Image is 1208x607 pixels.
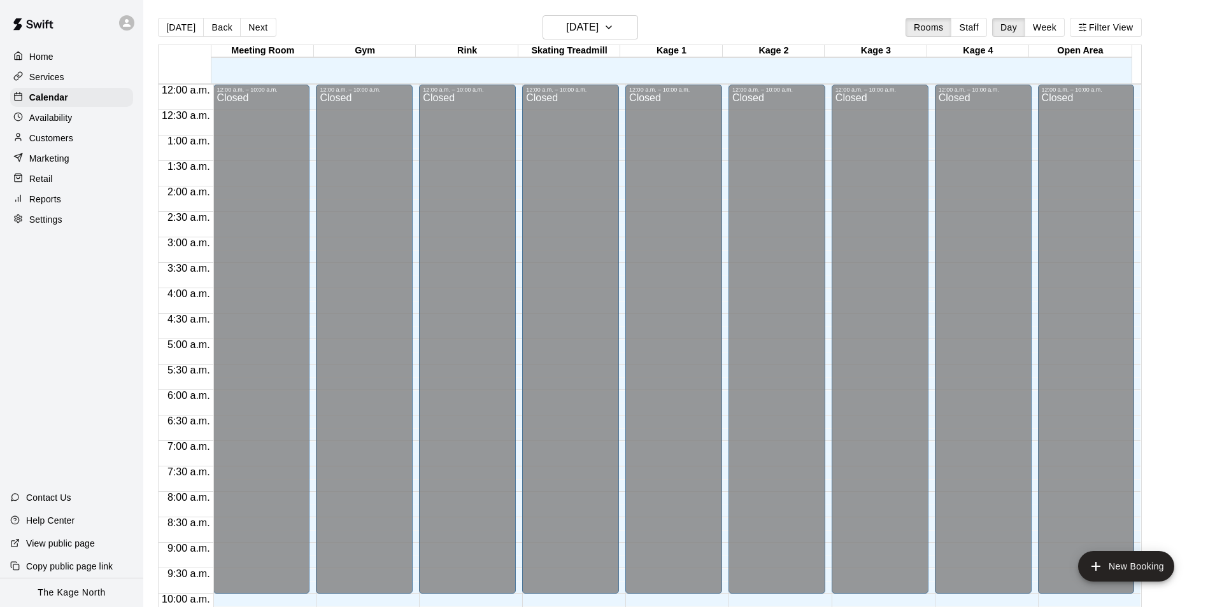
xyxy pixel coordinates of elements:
div: Kage 4 [927,45,1029,57]
div: 12:00 a.m. – 10:00 a.m.: Closed [1038,85,1135,594]
a: Availability [10,108,133,127]
p: Copy public page link [26,560,113,573]
span: 2:00 a.m. [164,186,213,197]
span: 7:00 a.m. [164,441,213,452]
div: Gym [314,45,416,57]
div: 12:00 a.m. – 10:00 a.m. [835,87,925,93]
span: 1:30 a.m. [164,161,213,172]
span: 4:00 a.m. [164,288,213,299]
div: Closed [1042,93,1131,598]
span: 7:30 a.m. [164,466,213,477]
div: 12:00 a.m. – 10:00 a.m.: Closed [832,85,928,594]
div: 12:00 a.m. – 10:00 a.m.: Closed [419,85,516,594]
div: 12:00 a.m. – 10:00 a.m. [1042,87,1131,93]
button: [DATE] [158,18,204,37]
div: Open Area [1029,45,1131,57]
div: Closed [732,93,821,598]
button: Back [203,18,241,37]
p: View public page [26,537,95,550]
h6: [DATE] [566,18,599,36]
button: Filter View [1070,18,1141,37]
button: add [1078,551,1174,582]
p: Services [29,71,64,83]
span: 9:30 a.m. [164,568,213,579]
p: The Kage North [38,586,106,599]
p: Help Center [26,514,75,527]
div: Closed [629,93,718,598]
span: 8:30 a.m. [164,517,213,528]
span: 12:00 a.m. [159,85,213,95]
span: 1:00 a.m. [164,136,213,146]
div: 12:00 a.m. – 10:00 a.m. [217,87,306,93]
button: Next [240,18,276,37]
span: 9:00 a.m. [164,543,213,554]
p: Retail [29,172,53,185]
a: Settings [10,210,133,229]
p: Settings [29,213,62,226]
p: Marketing [29,152,69,165]
div: Rink [416,45,518,57]
a: Marketing [10,149,133,168]
span: 5:30 a.m. [164,365,213,375]
span: 5:00 a.m. [164,339,213,350]
div: 12:00 a.m. – 10:00 a.m. [423,87,512,93]
div: Closed [939,93,1028,598]
span: 6:30 a.m. [164,415,213,426]
div: 12:00 a.m. – 10:00 a.m.: Closed [316,85,413,594]
div: 12:00 a.m. – 10:00 a.m. [629,87,718,93]
div: 12:00 a.m. – 10:00 a.m.: Closed [625,85,722,594]
button: Day [992,18,1025,37]
a: Customers [10,129,133,148]
a: Home [10,47,133,66]
span: 8:00 a.m. [164,492,213,503]
button: [DATE] [543,15,638,39]
span: 6:00 a.m. [164,390,213,401]
div: Kage 3 [825,45,927,57]
div: Skating Treadmill [518,45,620,57]
span: 10:00 a.m. [159,594,213,604]
div: 12:00 a.m. – 10:00 a.m. [732,87,821,93]
span: 2:30 a.m. [164,212,213,223]
button: Staff [951,18,987,37]
button: Rooms [906,18,951,37]
div: 12:00 a.m. – 10:00 a.m. [320,87,409,93]
a: Retail [10,169,133,188]
div: Closed [835,93,925,598]
div: Closed [423,93,512,598]
div: 12:00 a.m. – 10:00 a.m.: Closed [213,85,310,594]
span: 4:30 a.m. [164,314,213,324]
p: Contact Us [26,491,71,504]
div: Kage 2 [723,45,825,57]
p: Calendar [29,91,68,104]
div: 12:00 a.m. – 10:00 a.m.: Closed [728,85,825,594]
div: Kage 1 [620,45,722,57]
div: 12:00 a.m. – 10:00 a.m. [939,87,1028,93]
a: Services [10,67,133,87]
div: 12:00 a.m. – 10:00 a.m.: Closed [522,85,619,594]
div: Closed [320,93,409,598]
a: Reports [10,190,133,209]
span: 3:00 a.m. [164,237,213,248]
div: Meeting Room [211,45,313,57]
p: Home [29,50,53,63]
p: Customers [29,132,73,144]
button: Week [1025,18,1065,37]
p: Availability [29,111,73,124]
div: Closed [526,93,615,598]
div: 12:00 a.m. – 10:00 a.m.: Closed [935,85,1032,594]
span: 12:30 a.m. [159,110,213,121]
div: 12:00 a.m. – 10:00 a.m. [526,87,615,93]
a: Calendar [10,88,133,107]
div: Closed [217,93,306,598]
span: 3:30 a.m. [164,263,213,274]
p: Reports [29,193,61,206]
